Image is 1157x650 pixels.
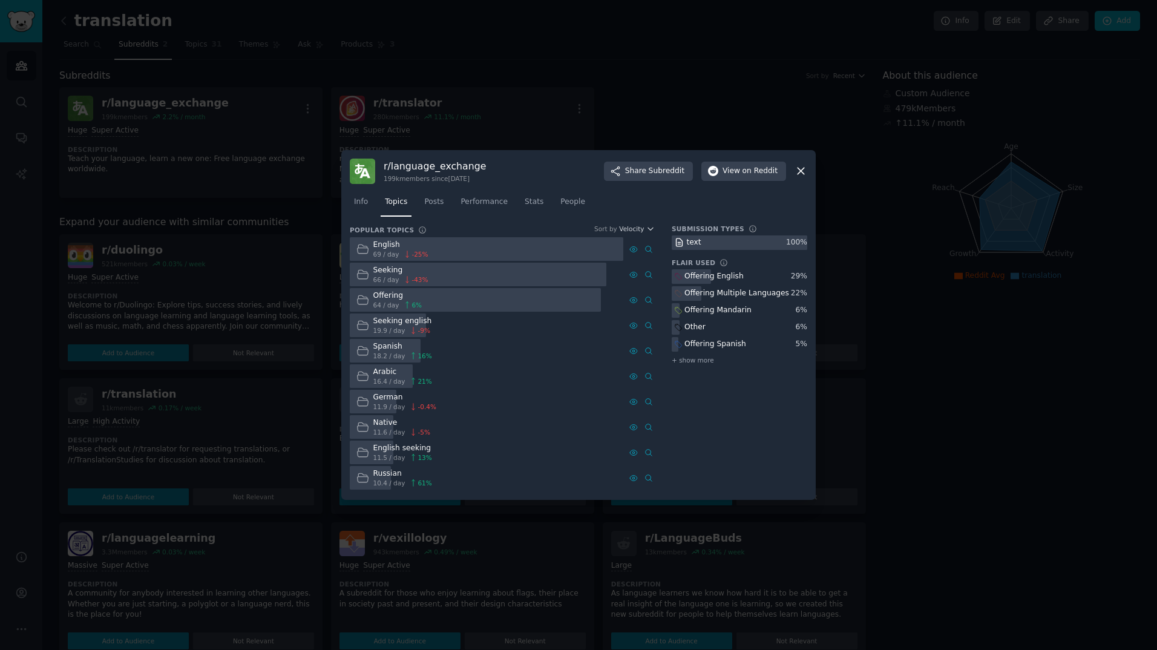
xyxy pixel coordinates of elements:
[384,160,486,172] h3: r/ language_exchange
[418,428,430,436] span: -5 %
[373,418,430,428] div: Native
[556,192,589,217] a: People
[672,356,714,364] span: + show more
[350,159,375,184] img: language_exchange
[796,322,807,333] div: 6 %
[791,288,807,299] div: 22 %
[649,166,684,177] span: Subreddit
[424,197,444,208] span: Posts
[791,271,807,282] div: 29 %
[373,316,432,327] div: Seeking english
[411,250,428,258] span: -25 %
[723,166,778,177] span: View
[418,377,431,386] span: 21 %
[384,174,486,183] div: 199k members since [DATE]
[354,197,368,208] span: Info
[381,192,411,217] a: Topics
[786,237,807,248] div: 100 %
[373,392,436,403] div: German
[411,275,428,284] span: -43 %
[418,453,431,462] span: 13 %
[373,443,432,454] div: English seeking
[619,225,644,233] span: Velocity
[625,166,684,177] span: Share
[373,453,405,462] span: 11.5 / day
[461,197,508,208] span: Performance
[373,275,399,284] span: 66 / day
[525,197,543,208] span: Stats
[373,250,399,258] span: 69 / day
[684,322,706,333] div: Other
[687,237,701,248] div: text
[350,192,372,217] a: Info
[373,428,405,436] span: 11.6 / day
[604,162,693,181] button: ShareSubreddit
[350,226,414,234] h3: Popular Topics
[796,339,807,350] div: 5 %
[684,305,752,316] div: Offering Mandarin
[456,192,512,217] a: Performance
[420,192,448,217] a: Posts
[672,258,715,267] h3: Flair Used
[373,402,405,411] span: 11.9 / day
[672,225,744,233] h3: Submission Types
[373,479,405,487] span: 10.4 / day
[560,197,585,208] span: People
[701,162,786,181] button: Viewon Reddit
[418,352,431,360] span: 16 %
[373,326,405,335] span: 19.9 / day
[373,301,399,309] span: 64 / day
[385,197,407,208] span: Topics
[418,402,436,411] span: -0.4 %
[742,166,778,177] span: on Reddit
[373,377,405,386] span: 16.4 / day
[594,225,617,233] div: Sort by
[373,265,428,276] div: Seeking
[418,479,431,487] span: 61 %
[373,367,432,378] div: Arabic
[684,288,789,299] div: Offering Multiple Languages
[373,341,432,352] div: Spanish
[796,305,807,316] div: 6 %
[373,240,428,251] div: English
[373,291,422,301] div: Offering
[684,339,746,350] div: Offering Spanish
[418,326,430,335] span: -9 %
[520,192,548,217] a: Stats
[373,352,405,360] span: 18.2 / day
[411,301,422,309] span: 6 %
[619,225,655,233] button: Velocity
[373,468,432,479] div: Russian
[684,271,744,282] div: Offering English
